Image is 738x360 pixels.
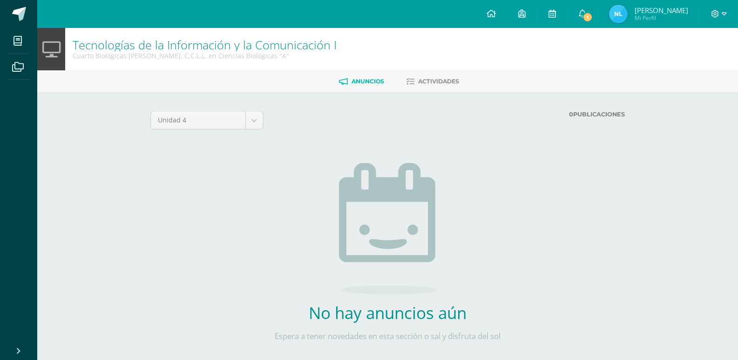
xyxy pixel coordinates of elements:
[251,331,525,341] p: Espera a tener novedades en esta sección o sal y disfruta del sol
[635,14,688,22] span: Mi Perfil
[151,111,263,129] a: Unidad 4
[339,74,384,89] a: Anuncios
[569,111,573,118] strong: 0
[609,5,628,23] img: a2b354ca25f4c40e1c7985fa0413b28a.png
[635,6,688,15] span: [PERSON_NAME]
[251,302,525,324] h2: No hay anuncios aún
[351,111,625,118] label: Publicaciones
[582,12,593,22] span: 1
[352,78,384,85] span: Anuncios
[406,74,459,89] a: Actividades
[418,78,459,85] span: Actividades
[339,163,437,294] img: no_activities.png
[73,51,337,60] div: Cuarto Biológicas Bach. C.C.L.L. en Ciencias Biológicas 'A'
[73,38,337,51] h1: Tecnologías de la Información y la Comunicación I
[158,111,238,129] span: Unidad 4
[73,37,337,53] a: Tecnologías de la Información y la Comunicación I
